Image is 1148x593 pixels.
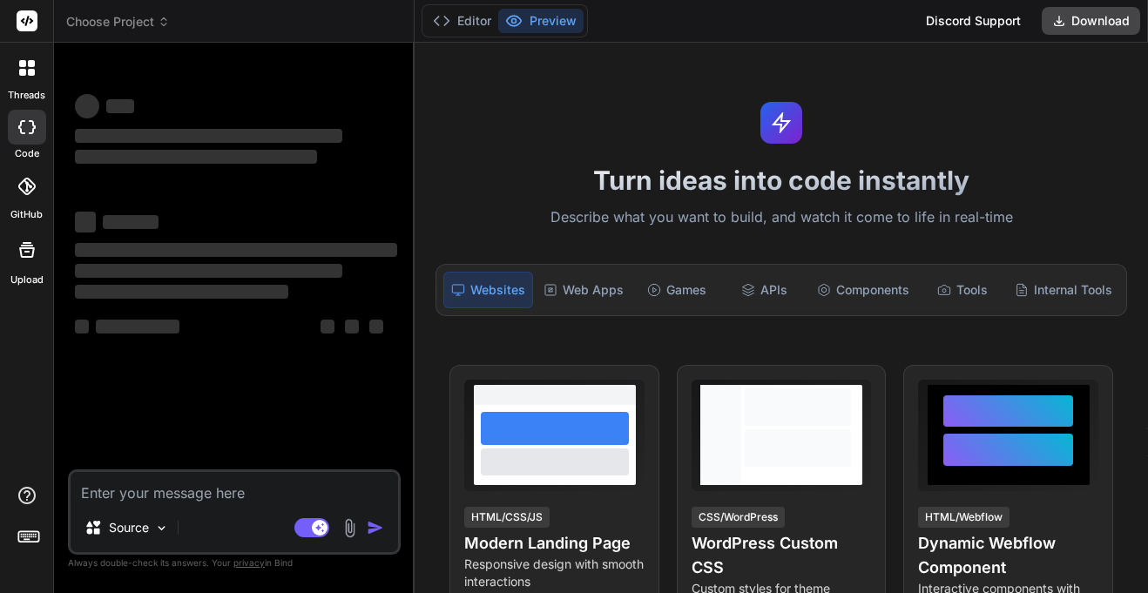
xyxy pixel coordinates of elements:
div: Internal Tools [1008,272,1119,308]
div: HTML/CSS/JS [464,507,550,528]
span: privacy [233,557,265,568]
label: Upload [10,273,44,287]
button: Editor [426,9,498,33]
img: icon [367,519,384,536]
p: Responsive design with smooth interactions [464,556,645,590]
span: ‌ [75,264,342,278]
div: APIs [722,272,807,308]
label: threads [8,88,45,103]
div: Tools [920,272,1004,308]
img: attachment [340,518,360,538]
span: ‌ [369,320,383,334]
div: Websites [443,272,533,308]
label: GitHub [10,207,43,222]
span: ‌ [75,150,317,164]
h4: Modern Landing Page [464,531,645,556]
div: HTML/Webflow [918,507,1010,528]
div: Games [634,272,719,308]
span: ‌ [75,320,89,334]
span: ‌ [96,320,179,334]
span: ‌ [75,212,96,232]
p: Always double-check its answers. Your in Bind [68,555,401,571]
span: ‌ [106,99,134,113]
img: Pick Models [154,521,169,536]
div: CSS/WordPress [692,507,785,528]
h4: WordPress Custom CSS [692,531,872,580]
div: Web Apps [537,272,631,308]
button: Preview [498,9,584,33]
p: Source [109,519,149,536]
span: ‌ [321,320,334,334]
span: ‌ [345,320,359,334]
span: ‌ [75,243,397,257]
div: Discord Support [915,7,1031,35]
span: Choose Project [66,13,170,30]
h4: Dynamic Webflow Component [918,531,1098,580]
div: Components [810,272,916,308]
h1: Turn ideas into code instantly [425,165,1138,196]
label: code [15,146,39,161]
span: ‌ [103,215,159,229]
span: ‌ [75,285,288,299]
span: ‌ [75,94,99,118]
button: Download [1042,7,1140,35]
p: Describe what you want to build, and watch it come to life in real-time [425,206,1138,229]
span: ‌ [75,129,342,143]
